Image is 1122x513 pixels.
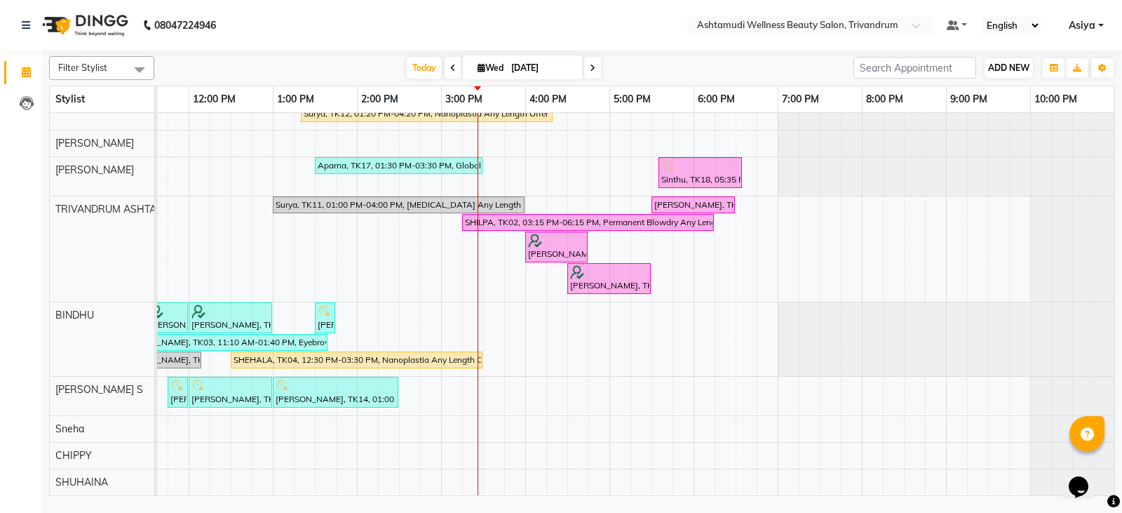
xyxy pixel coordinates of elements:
[527,234,586,260] div: [PERSON_NAME], TK13, 04:00 PM-04:45 PM, Root Touch-Up ([MEDICAL_DATA] Free)
[119,354,200,366] div: [PERSON_NAME], TK03, 11:10 AM-12:10 PM, Normal Cleanup
[55,93,85,105] span: Stylist
[55,164,134,176] span: [PERSON_NAME]
[526,89,570,109] a: 4:00 PM
[863,89,907,109] a: 8:00 PM
[36,6,132,45] img: logo
[694,89,738,109] a: 6:00 PM
[947,89,991,109] a: 9:00 PM
[853,57,976,79] input: Search Appointment
[190,305,271,331] div: [PERSON_NAME], TK10, 12:00 PM-01:00 PM, Hair Cut With Fringes
[55,383,143,396] span: [PERSON_NAME] S
[148,305,187,331] div: [PERSON_NAME], TK10, 11:30 AM-12:00 PM, Normal Hair Cut
[507,58,577,79] input: 2025-09-03
[302,107,551,120] div: Surya, TK12, 01:20 PM-04:20 PM, Nanoplastia Any Length Offer
[988,62,1029,73] span: ADD NEW
[55,203,182,215] span: TRIVANDRUM ASHTAMUDI
[1069,18,1095,33] span: Asiya
[169,379,187,406] div: [PERSON_NAME], TK14, 11:45 AM-12:00 PM, Eyebrows Threading
[316,159,481,172] div: Aparna, TK17, 01:30 PM-03:30 PM, Global Colouring ([MEDICAL_DATA] Free)
[154,6,216,45] b: 08047224946
[55,476,108,488] span: SHUHAINA
[407,57,442,79] span: Today
[58,62,107,73] span: Filter Stylist
[1063,457,1108,499] iframe: chat widget
[474,62,507,73] span: Wed
[778,89,823,109] a: 7:00 PM
[358,89,402,109] a: 2:00 PM
[189,89,239,109] a: 12:00 PM
[274,199,523,211] div: Surya, TK11, 01:00 PM-04:00 PM, [MEDICAL_DATA] Any Length Offer
[660,159,741,186] div: Sinthu, TK18, 05:35 PM-06:35 PM, Protien Spa
[316,305,334,331] div: [PERSON_NAME], TK14, 01:30 PM-01:45 PM, Eyebrows Threading
[232,354,481,366] div: SHEHALA, TK04, 12:30 PM-03:30 PM, Nanoplastia Any Length Offer
[55,309,94,321] span: BINDHU
[1031,89,1081,109] a: 10:00 PM
[190,379,271,406] div: [PERSON_NAME], TK14, 12:00 PM-01:00 PM, Hair Spa
[569,265,649,292] div: [PERSON_NAME], TK16, 04:30 PM-05:30 PM, Ice Cream Pedicure
[985,58,1033,78] button: ADD NEW
[464,216,712,229] div: SHILPA, TK02, 03:15 PM-06:15 PM, Permanent Blowdry Any Length Offer
[274,379,397,406] div: [PERSON_NAME], TK14, 01:00 PM-02:30 PM, Hair Spa,Normal Hair Cut,Eyebrows Threading,Spa Pedicure
[119,336,326,349] div: [PERSON_NAME], TK03, 11:10 AM-01:40 PM, Eyebrows Threading,Upper Lip Threading,Under Arm Waxing,D...
[55,422,84,435] span: Sneha
[55,449,92,462] span: CHIPPY
[55,137,134,149] span: [PERSON_NAME]
[273,89,318,109] a: 1:00 PM
[442,89,486,109] a: 3:00 PM
[610,89,654,109] a: 5:00 PM
[653,199,734,211] div: [PERSON_NAME], TK01, 05:30 PM-06:30 PM, Layer Cut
